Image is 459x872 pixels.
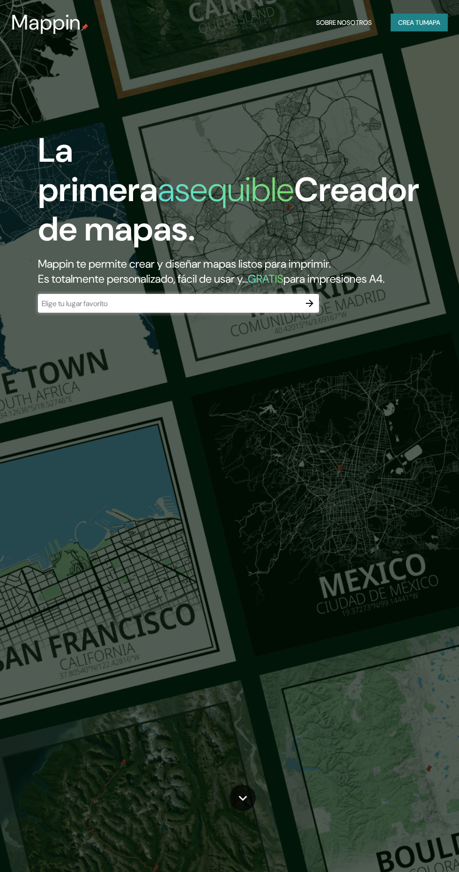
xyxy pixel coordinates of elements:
font: mapa [423,18,440,27]
font: asequible [158,168,294,211]
font: Mappin [11,9,81,36]
font: Sobre nosotros [316,18,372,27]
img: pin de mapeo [81,23,89,31]
button: Sobre nosotros [312,14,376,31]
font: para impresiones A4. [283,271,385,286]
font: Creador de mapas. [38,168,419,251]
input: Elige tu lugar favorito [38,298,300,309]
font: GRATIS [248,271,283,286]
font: Mappin te permite crear y diseñar mapas listos para imprimir. [38,256,331,271]
font: La primera [38,128,158,211]
font: Es totalmente personalizado, fácil de usar y... [38,271,248,286]
button: Crea tumapa [391,14,448,31]
font: Crea tu [398,18,423,27]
